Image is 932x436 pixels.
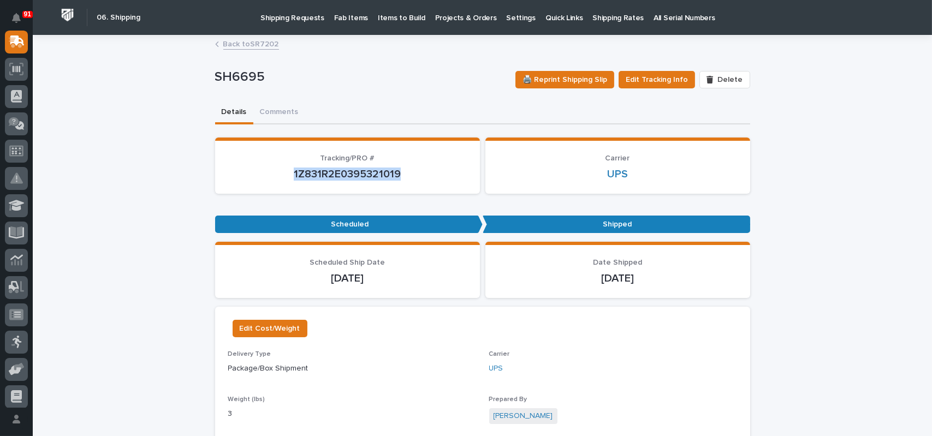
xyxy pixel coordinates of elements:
a: Back toSR7202 [223,37,279,50]
p: 91 [24,10,31,18]
p: [DATE] [228,272,467,285]
span: Carrier [489,351,510,357]
span: 🖨️ Reprint Shipping Slip [523,73,607,86]
p: 1Z831R2E0395321019 [228,168,467,181]
p: SH6695 [215,69,507,85]
span: Delivery Type [228,351,271,357]
p: Shipped [483,216,750,234]
span: Prepared By [489,396,527,403]
button: Edit Cost/Weight [233,320,307,337]
p: 3 [228,408,476,420]
button: Edit Tracking Info [619,71,695,88]
a: [PERSON_NAME] [494,410,553,422]
span: Edit Cost/Weight [240,322,300,335]
p: Scheduled [215,216,483,234]
img: Workspace Logo [57,5,78,25]
a: UPS [607,168,628,181]
span: Tracking/PRO # [320,154,375,162]
span: Weight (lbs) [228,396,265,403]
button: Notifications [5,7,28,29]
div: Notifications91 [14,13,28,31]
button: Details [215,101,253,124]
span: Edit Tracking Info [626,73,688,86]
span: Delete [718,75,743,85]
a: UPS [489,363,503,374]
span: Date Shipped [593,259,642,266]
span: Scheduled Ship Date [310,259,385,266]
button: Delete [699,71,750,88]
button: Comments [253,101,305,124]
p: [DATE] [498,272,737,285]
p: Package/Box Shipment [228,363,476,374]
span: Carrier [605,154,630,162]
h2: 06. Shipping [97,13,140,22]
button: 🖨️ Reprint Shipping Slip [515,71,614,88]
